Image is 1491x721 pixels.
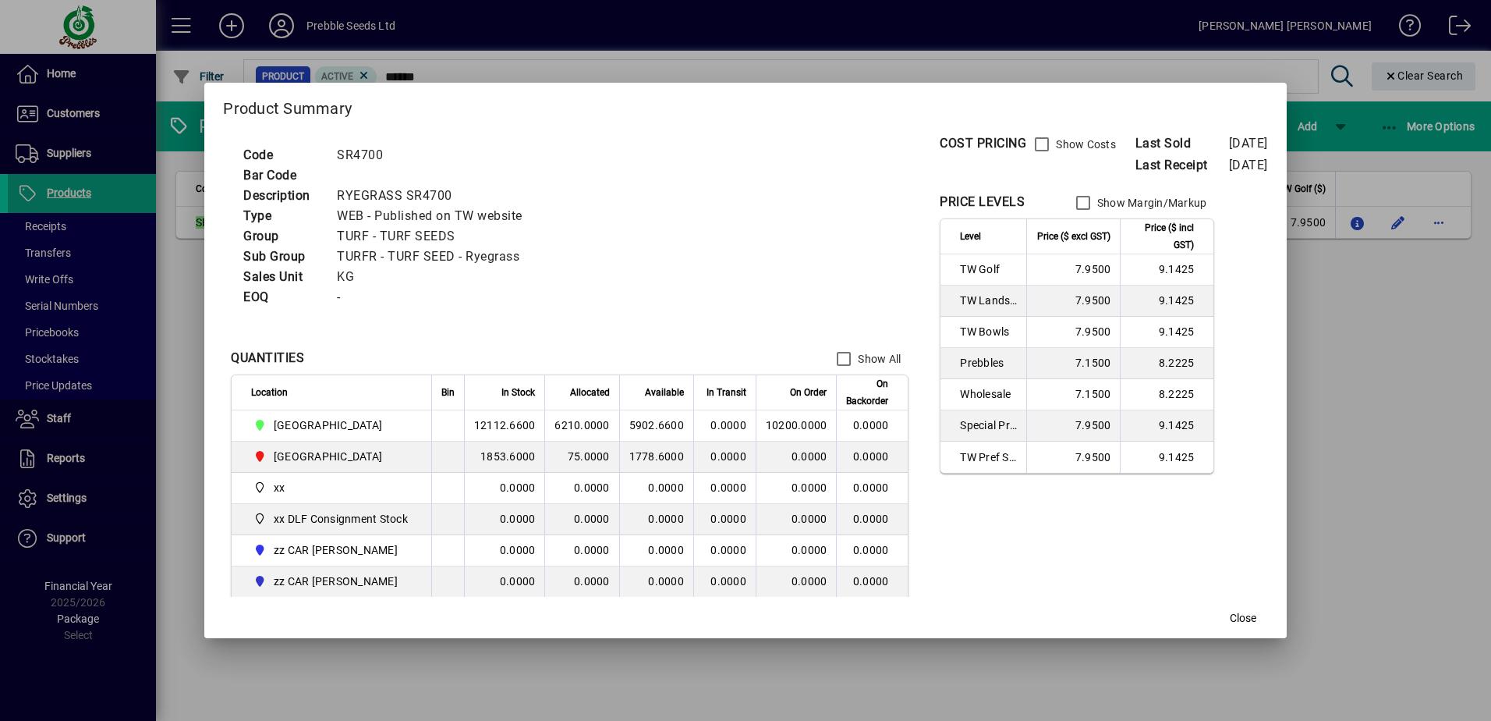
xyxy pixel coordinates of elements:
td: 0.0000 [619,535,693,566]
td: 0.0000 [836,473,908,504]
span: xx DLF Consignment Stock [274,511,408,527]
span: xx [274,480,285,495]
div: QUANTITIES [231,349,304,368]
span: zz CAR [PERSON_NAME] [274,574,398,589]
span: 0.0000 [792,544,827,556]
span: xx DLF Consignment Stock [251,510,414,528]
td: 7.9500 [1026,442,1120,473]
td: 0.0000 [836,535,908,566]
td: 0.0000 [619,566,693,598]
span: Location [251,384,288,401]
td: 8.2225 [1120,379,1213,410]
td: 5902.6600 [619,410,693,442]
span: In Transit [707,384,746,401]
td: 0.0000 [544,473,618,504]
span: Last Receipt [1135,156,1229,175]
td: 0.0000 [544,566,618,598]
button: Close [1218,604,1268,632]
span: Price ($ incl GST) [1130,219,1194,254]
span: zz CAR CARL [251,541,414,559]
h2: Product Summary [204,83,1287,128]
span: [GEOGRAPHIC_DATA] [274,449,382,464]
td: Description [236,186,329,206]
td: - [329,287,541,307]
td: 0.0000 [836,410,908,442]
td: 75.0000 [544,442,618,473]
span: Prebbles [960,355,1017,371]
td: 0.0000 [836,442,908,473]
span: Close [1230,610,1256,627]
td: 0.0000 [464,566,545,598]
td: 8.2225 [1120,348,1213,379]
td: Group [236,226,329,247]
td: 7.9500 [1026,286,1120,317]
span: On Backorder [846,375,888,410]
td: 0.0000 [464,535,545,566]
td: 0.0000 [464,504,545,535]
span: 0.0000 [792,450,827,463]
span: Wholesale [960,386,1017,402]
span: Level [960,228,981,245]
span: Allocated [570,384,610,401]
span: TW Pref Sup [960,449,1017,465]
td: Type [236,206,329,226]
td: 0.0000 [836,566,908,598]
span: PALMERSTON NORTH [251,447,414,466]
td: EOQ [236,287,329,307]
td: Bar Code [236,165,329,186]
td: 7.9500 [1026,317,1120,348]
span: xx [251,478,414,497]
span: Special Price [960,417,1017,433]
div: PRICE LEVELS [940,193,1025,211]
span: [DATE] [1229,136,1268,151]
span: Last Sold [1135,134,1229,153]
div: COST PRICING [940,134,1026,153]
span: 0.0000 [792,481,827,494]
td: 0.0000 [544,535,618,566]
span: TW Bowls [960,324,1017,339]
td: 9.1425 [1120,254,1213,286]
td: RYEGRASS SR4700 [329,186,541,206]
td: 0.0000 [544,504,618,535]
td: 7.9500 [1026,410,1120,442]
span: 0.0000 [710,513,746,525]
td: 0.0000 [619,473,693,504]
span: CHRISTCHURCH [251,416,414,435]
td: Code [236,145,329,165]
td: 9.1425 [1120,286,1213,317]
td: 6210.0000 [544,410,618,442]
span: zz CAR [PERSON_NAME] [274,542,398,558]
span: 0.0000 [792,575,827,588]
label: Show Margin/Markup [1094,195,1207,211]
td: 1778.6000 [619,442,693,473]
td: 7.1500 [1026,379,1120,410]
td: TURF - TURF SEEDS [329,226,541,247]
td: 12112.6600 [464,410,545,442]
span: 0.0000 [710,419,746,432]
span: 0.0000 [792,513,827,525]
span: 0.0000 [710,575,746,588]
td: KG [329,267,541,287]
td: WEB - Published on TW website [329,206,541,226]
span: zz CAR CRAIG B [251,572,414,591]
td: 7.9500 [1026,254,1120,286]
td: 0.0000 [464,473,545,504]
span: Bin [441,384,455,401]
td: TURFR - TURF SEED - Ryegrass [329,247,541,267]
span: In Stock [501,384,535,401]
span: 0.0000 [710,450,746,463]
td: 9.1425 [1120,410,1213,442]
td: SR4700 [329,145,541,165]
span: TW Golf [960,261,1017,277]
td: 9.1425 [1120,317,1213,348]
span: 0.0000 [710,544,746,556]
td: 0.0000 [836,504,908,535]
td: 0.0000 [619,504,693,535]
label: Show All [855,351,901,367]
span: 0.0000 [710,481,746,494]
td: 9.1425 [1120,442,1213,473]
td: Sub Group [236,247,329,267]
td: 1853.6000 [464,442,545,473]
span: [GEOGRAPHIC_DATA] [274,417,382,433]
span: 10200.0000 [766,419,827,432]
